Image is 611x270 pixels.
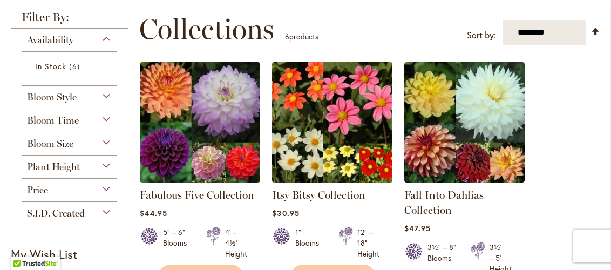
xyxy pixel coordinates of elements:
img: Fall Into Dahlias Collection [404,62,525,183]
img: Itsy Bitsy Collection [269,59,396,185]
span: 6 [285,31,289,42]
a: Fall Into Dahlias Collection [404,174,525,185]
div: 1" Blooms [295,227,325,259]
a: In Stock 6 [35,60,106,72]
div: 5" – 6" Blooms [163,227,193,259]
span: $47.95 [404,223,430,233]
a: Fall Into Dahlias Collection [404,188,484,217]
strong: My Wish List [11,246,77,262]
span: Price [27,184,48,196]
span: Collections [139,13,274,45]
img: Fabulous Five Collection [140,62,260,183]
span: Bloom Style [27,91,77,103]
a: Fabulous Five Collection [140,174,260,185]
a: Itsy Bitsy Collection [272,188,365,201]
span: Availability [27,34,73,46]
label: Sort by: [467,25,496,45]
span: Bloom Time [27,114,79,126]
a: Fabulous Five Collection [140,188,254,201]
span: Bloom Size [27,138,73,150]
strong: Filter By: [11,11,128,29]
span: Plant Height [27,161,80,173]
span: 6 [69,60,82,72]
span: $30.95 [272,208,299,218]
div: 4' – 4½' Height [225,227,247,259]
a: Itsy Bitsy Collection [272,174,392,185]
span: S.I.D. Created [27,207,85,219]
span: In Stock [35,61,66,71]
iframe: Launch Accessibility Center [8,232,38,262]
div: 12" – 18" Height [357,227,379,259]
span: $44.95 [140,208,167,218]
p: products [285,28,318,45]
